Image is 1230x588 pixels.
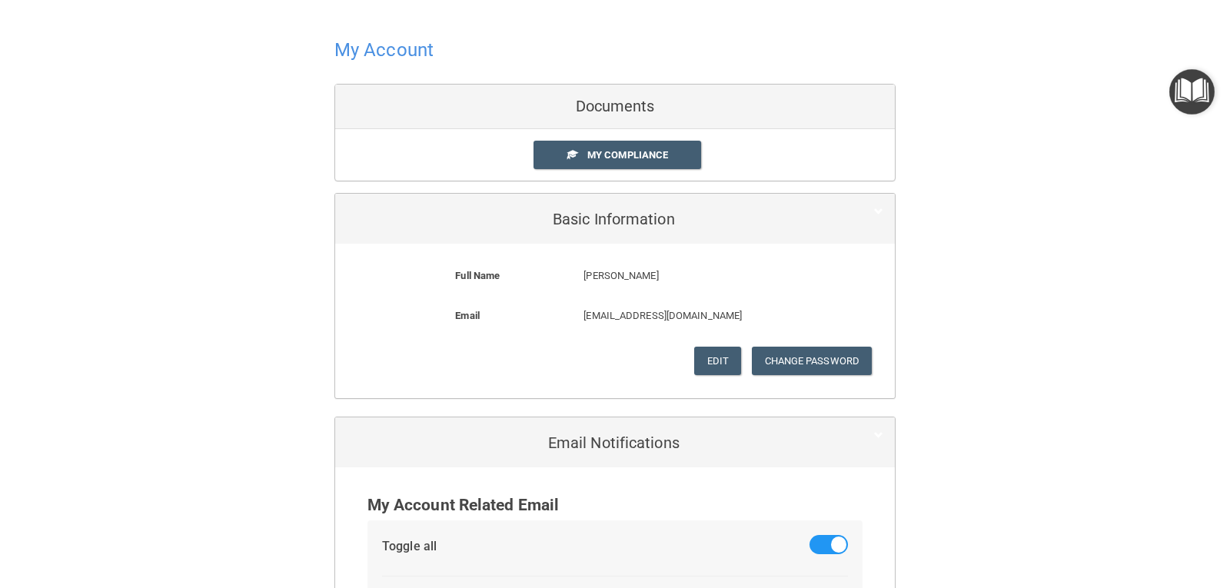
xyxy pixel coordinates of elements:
[367,490,863,520] div: My Account Related Email
[455,310,480,321] b: Email
[694,347,741,375] button: Edit
[583,267,817,285] p: [PERSON_NAME]
[334,40,434,60] h4: My Account
[752,347,873,375] button: Change Password
[347,201,883,236] a: Basic Information
[583,307,817,325] p: [EMAIL_ADDRESS][DOMAIN_NAME]
[964,479,1212,540] iframe: Drift Widget Chat Controller
[347,434,836,451] h5: Email Notifications
[1169,69,1215,115] button: Open Resource Center
[455,270,500,281] b: Full Name
[382,535,437,558] div: Toggle all
[347,211,836,228] h5: Basic Information
[347,425,883,460] a: Email Notifications
[335,85,895,129] div: Documents
[587,149,668,161] span: My Compliance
